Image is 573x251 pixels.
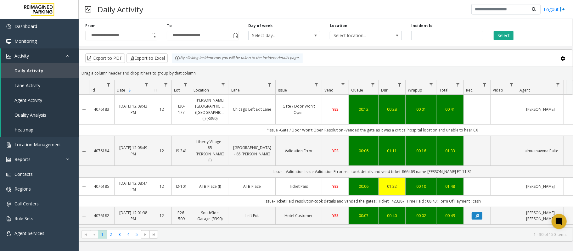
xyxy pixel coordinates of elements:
span: Rec. [466,87,473,93]
div: 00:28 [383,106,402,112]
a: YES [326,213,345,219]
a: 00:01 [409,106,433,112]
span: Agent Activity [14,97,42,103]
span: Sortable [127,88,132,93]
a: Date Filter Menu [142,80,151,89]
span: Go to the next page [143,232,148,237]
a: Ticket Paid [279,183,318,189]
img: 'icon' [6,216,11,221]
span: Video [493,87,503,93]
span: Lot [174,87,180,93]
div: Drag a column header and drop it here to group by that column [79,68,573,79]
a: 00:16 [409,148,433,154]
a: Lane Filter Menu [266,80,274,89]
a: [PERSON_NAME] [521,106,560,112]
a: 00:12 [353,106,375,112]
span: Go to the last page [151,232,156,237]
a: 00:49 [441,213,460,219]
a: [DATE] 12:08:47 PM [118,180,148,192]
span: Page 1 [98,230,107,239]
img: infoIcon.svg [175,56,180,61]
a: Collapse Details [79,107,89,112]
img: 'icon' [6,24,11,29]
a: 12 [156,213,168,219]
a: YES [326,106,345,112]
span: Heatmap [14,127,33,133]
img: 'icon' [6,202,11,207]
a: Total Filter Menu [454,80,462,89]
span: Lane Activity [14,82,40,88]
a: [DATE] 12:01:38 PM [118,210,148,222]
a: Vend Filter Menu [339,80,347,89]
img: 'icon' [6,157,11,162]
a: Activity [1,48,79,63]
img: logout [560,6,565,13]
img: 'icon' [6,187,11,192]
label: Day of week [248,23,273,29]
a: 4076185 [93,183,110,189]
label: From [85,23,96,29]
a: Lalmuanawma Ralte [521,148,560,154]
a: 00:06 [353,148,375,154]
a: Validation Error [279,148,318,154]
span: Go to the last page [149,230,158,239]
a: Video Filter Menu [507,80,516,89]
div: By clicking Incident row you will be taken to the incident details page. [172,53,303,63]
button: Export to PDF [85,53,125,63]
a: 12 [156,183,168,189]
a: SouthSide Garage (R390) [195,210,225,222]
a: Left Exit [233,213,272,219]
img: 'icon' [6,54,11,59]
a: 00:07 [353,213,375,219]
span: Wrapup [408,87,422,93]
span: Page 5 [132,230,141,239]
span: Dashboard [14,23,37,29]
a: 12 [156,106,168,112]
a: Location Filter Menu [219,80,228,89]
a: YES [326,148,345,154]
span: Select location... [330,31,387,40]
span: Queue [351,87,363,93]
a: I2-101 [176,183,187,189]
a: Collapse Details [79,149,89,154]
a: R26-509 [176,210,187,222]
a: 00:10 [409,183,433,189]
a: I9-341 [176,148,187,154]
span: Reports [14,156,31,162]
label: Incident Id [411,23,433,29]
span: Date [117,87,125,93]
a: H Filter Menu [162,80,170,89]
span: Dur [381,87,388,93]
a: 01:48 [441,183,460,189]
span: Go to the next page [141,230,149,239]
img: 'icon' [6,231,11,236]
a: 4076184 [93,148,110,154]
span: Call Centers [14,201,39,207]
button: Select [494,31,514,40]
a: 01:33 [441,148,460,154]
a: 4076183 [93,106,110,112]
kendo-pager-info: 1 - 30 of 150 items [162,232,566,237]
a: [PERSON_NAME][GEOGRAPHIC_DATA] ([GEOGRAPHIC_DATA]) (I) (R390) [195,97,225,121]
a: Hotel Customer [279,213,318,219]
span: Id [92,87,95,93]
a: 01:32 [383,183,402,189]
span: YES [332,184,339,189]
span: YES [332,213,339,218]
a: YES [326,183,345,189]
span: Contacts [14,171,33,177]
a: Agent Filter Menu [554,80,562,89]
a: [GEOGRAPHIC_DATA] - 85 [PERSON_NAME] [233,145,272,157]
a: Chicago Left Exit Lane [233,106,272,112]
a: 4076182 [93,213,110,219]
div: 00:41 [441,106,460,112]
a: Wrapup Filter Menu [427,80,435,89]
a: Liberty Village - 85 [PERSON_NAME] (I) [195,139,225,163]
span: Location Management [14,142,61,148]
button: Export to Excel [126,53,168,63]
a: 12 [156,148,168,154]
span: Select day... [249,31,306,40]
